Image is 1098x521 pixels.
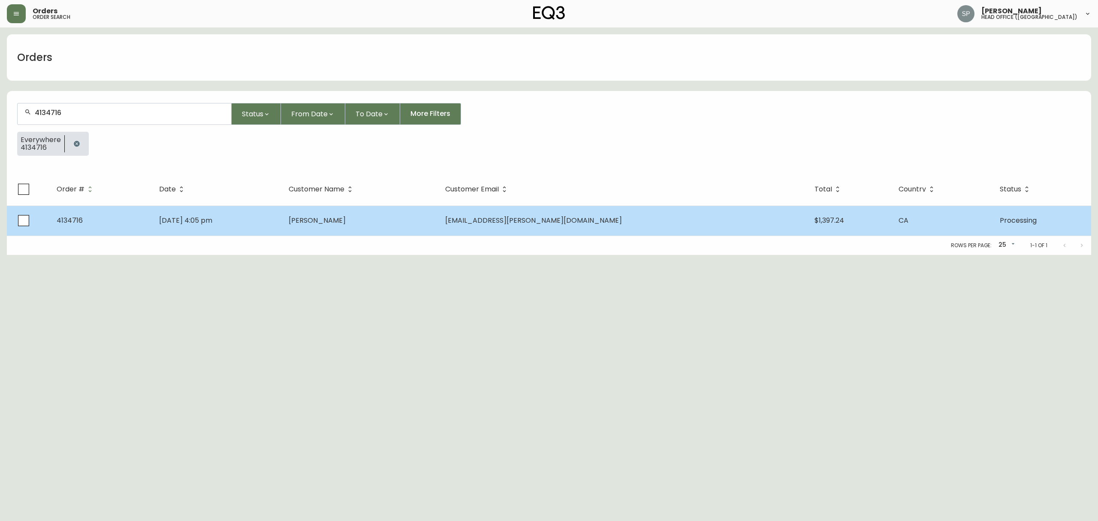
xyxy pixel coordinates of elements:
span: Status [242,109,263,119]
p: 1-1 of 1 [1030,242,1047,249]
span: To Date [356,109,383,119]
span: From Date [291,109,328,119]
span: Customer Name [289,185,356,193]
input: Search [35,109,224,117]
span: Customer Email [445,185,510,193]
span: 4134716 [57,215,83,225]
button: More Filters [400,103,461,125]
span: 4134716 [21,144,61,151]
span: Order # [57,187,84,192]
img: 0cb179e7bf3690758a1aaa5f0aafa0b4 [957,5,974,22]
span: Everywhere [21,136,61,144]
span: Total [814,185,843,193]
div: 25 [995,238,1017,252]
span: [DATE] 4:05 pm [159,215,212,225]
span: Order # [57,185,96,193]
h1: Orders [17,50,52,65]
span: [EMAIL_ADDRESS][PERSON_NAME][DOMAIN_NAME] [445,215,622,225]
span: Date [159,187,176,192]
span: Status [1000,185,1032,193]
span: Status [1000,187,1021,192]
span: Customer Name [289,187,344,192]
span: Orders [33,8,57,15]
span: Country [899,187,926,192]
p: Rows per page: [951,242,992,249]
span: CA [899,215,908,225]
span: Date [159,185,187,193]
button: Status [232,103,281,125]
span: More Filters [410,109,450,118]
span: Country [899,185,937,193]
span: [PERSON_NAME] [981,8,1042,15]
span: $1,397.24 [814,215,844,225]
span: Customer Email [445,187,499,192]
button: To Date [345,103,400,125]
span: [PERSON_NAME] [289,215,346,225]
span: Total [814,187,832,192]
span: Processing [1000,215,1037,225]
h5: head office ([GEOGRAPHIC_DATA]) [981,15,1077,20]
img: logo [533,6,565,20]
h5: order search [33,15,70,20]
button: From Date [281,103,345,125]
